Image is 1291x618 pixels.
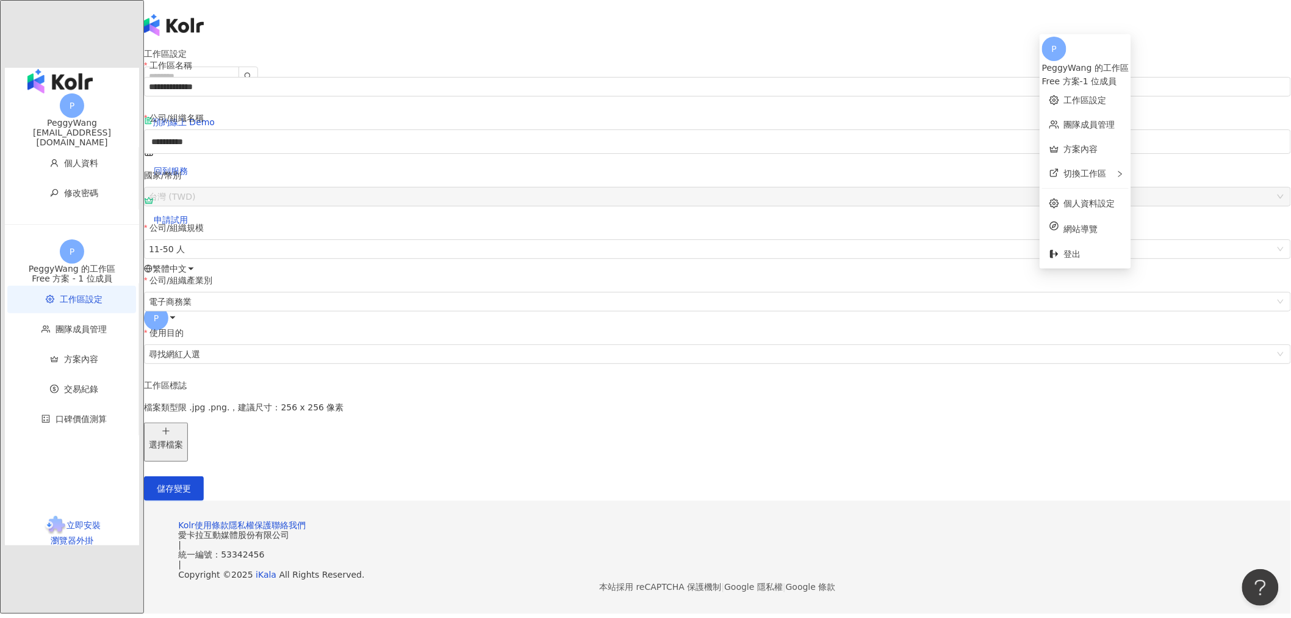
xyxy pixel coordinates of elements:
[144,423,188,462] button: plus選擇檔案
[144,77,1291,96] input: 工作區名稱
[43,516,67,536] img: chrome extension
[5,264,139,274] div: PeggyWang 的工作區
[70,99,74,112] span: P
[157,484,191,493] span: 儲存變更
[144,169,190,182] label: 國家/幣別
[149,438,183,451] p: 選擇檔案
[144,221,213,234] label: 公司/組織規模
[56,414,107,424] span: 口碑價值測算
[60,294,103,304] span: 工作區設定
[149,293,1286,311] span: 電子商務業
[144,401,1291,414] p: 檔案類型限 .jpg .png.，建議尺寸：256 x 256 像素
[144,326,193,340] label: 使用目的
[144,49,1291,59] div: 工作區設定
[1064,249,1081,259] span: 登出
[50,385,59,393] span: dollar
[144,379,1291,392] p: 工作區標誌
[144,111,213,125] label: 公司/組織名稱
[178,520,195,530] a: Kolr
[722,582,725,592] span: |
[50,189,59,197] span: key
[1064,144,1098,154] a: 方案內容
[65,384,99,394] span: 交易紀錄
[178,559,181,569] span: |
[65,188,99,198] span: 修改密碼
[1064,95,1107,105] a: 工作區設定
[178,550,1257,559] div: 統一編號：53342456
[149,187,1286,206] span: 台灣 (TWD)
[144,129,1291,154] input: 公司/組織名稱
[599,580,835,594] span: 本站採用 reCAPTCHA 保護機制
[1064,169,1107,178] span: 切換工作區
[56,324,107,334] span: 團隊成員管理
[41,415,50,423] span: calculator
[154,311,159,325] span: P
[783,582,786,592] span: |
[65,158,99,168] span: 個人資料
[256,570,276,580] a: iKala
[27,69,93,93] img: logo
[272,520,306,530] a: 聯絡我們
[149,345,1286,363] span: 尋找網紅人選
[144,476,204,501] button: 儲存變更
[149,240,1286,258] span: 11-50 人
[144,59,201,72] label: 工作區名稱
[65,354,99,364] span: 方案內容
[724,582,783,592] a: Google 隱私權
[1052,42,1057,56] span: P
[1042,61,1129,75] div: PeggyWang 的工作區
[5,274,139,283] div: Free 方案 - 1 位成員
[162,427,170,435] span: plus
[144,14,204,36] img: logo
[1117,170,1124,178] span: right
[144,274,221,287] label: 公司/組織產業別
[1064,120,1115,129] a: 團隊成員管理
[5,118,139,128] div: PeggyWang
[1064,222,1121,236] span: 網站導覽
[1042,75,1129,88] div: Free 方案 - 1 位成員
[178,540,181,550] span: |
[51,520,101,545] span: 立即安裝 瀏覽器外掛
[5,516,139,545] a: chrome extension立即安裝 瀏覽器外掛
[1064,198,1115,208] a: 個人資料設定
[178,570,1257,580] div: Copyright © 2025 All Rights Reserved.
[50,159,59,167] span: user
[1242,569,1279,606] iframe: Help Scout Beacon - Open
[5,128,139,147] div: [EMAIL_ADDRESS][DOMAIN_NAME]
[70,245,74,258] span: P
[195,520,229,530] a: 使用條款
[786,582,836,592] a: Google 條款
[178,530,1257,540] div: 愛卡拉互動媒體股份有限公司
[229,520,272,530] a: 隱私權保護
